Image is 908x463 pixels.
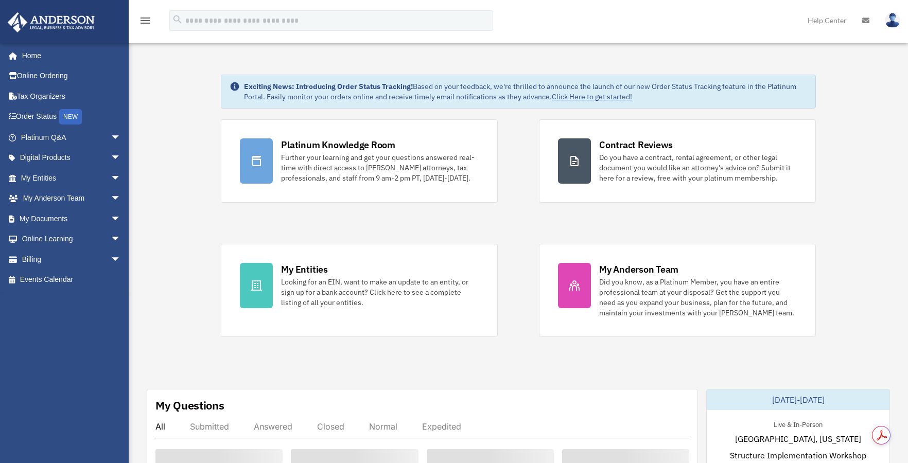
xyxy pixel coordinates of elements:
strong: Exciting News: Introducing Order Status Tracking! [244,82,413,91]
div: My Entities [281,263,327,276]
div: NEW [59,109,82,124]
i: menu [139,14,151,27]
div: My Anderson Team [599,263,678,276]
div: Expedited [422,421,461,432]
a: Order StatusNEW [7,106,136,128]
a: Online Ordering [7,66,136,86]
div: Platinum Knowledge Room [281,138,395,151]
div: Live & In-Person [765,418,831,429]
div: Closed [317,421,344,432]
div: [DATE]-[DATE] [707,389,889,410]
span: arrow_drop_down [111,148,131,169]
a: Click Here to get started! [552,92,632,101]
div: Submitted [190,421,229,432]
span: arrow_drop_down [111,249,131,270]
i: search [172,14,183,25]
a: My Entities Looking for an EIN, want to make an update to an entity, or sign up for a bank accoun... [221,244,498,337]
span: [GEOGRAPHIC_DATA], [US_STATE] [735,433,861,445]
div: Normal [369,421,397,432]
div: Based on your feedback, we're thrilled to announce the launch of our new Order Status Tracking fe... [244,81,807,102]
a: Digital Productsarrow_drop_down [7,148,136,168]
span: arrow_drop_down [111,208,131,229]
div: Do you have a contract, rental agreement, or other legal document you would like an attorney's ad... [599,152,797,183]
span: arrow_drop_down [111,168,131,189]
span: arrow_drop_down [111,127,131,148]
div: Answered [254,421,292,432]
a: Home [7,45,131,66]
div: Did you know, as a Platinum Member, you have an entire professional team at your disposal? Get th... [599,277,797,318]
div: Further your learning and get your questions answered real-time with direct access to [PERSON_NAM... [281,152,479,183]
span: arrow_drop_down [111,188,131,209]
a: My Anderson Team Did you know, as a Platinum Member, you have an entire professional team at your... [539,244,816,337]
div: Looking for an EIN, want to make an update to an entity, or sign up for a bank account? Click her... [281,277,479,308]
span: Structure Implementation Workshop [730,449,866,461]
div: All [155,421,165,432]
a: Contract Reviews Do you have a contract, rental agreement, or other legal document you would like... [539,119,816,203]
img: User Pic [885,13,900,28]
a: Platinum Knowledge Room Further your learning and get your questions answered real-time with dire... [221,119,498,203]
a: My Entitiesarrow_drop_down [7,168,136,188]
a: Billingarrow_drop_down [7,249,136,270]
a: menu [139,18,151,27]
a: My Anderson Teamarrow_drop_down [7,188,136,209]
div: My Questions [155,398,224,413]
span: arrow_drop_down [111,229,131,250]
div: Contract Reviews [599,138,673,151]
img: Anderson Advisors Platinum Portal [5,12,98,32]
a: Platinum Q&Aarrow_drop_down [7,127,136,148]
a: My Documentsarrow_drop_down [7,208,136,229]
a: Online Learningarrow_drop_down [7,229,136,250]
a: Tax Organizers [7,86,136,106]
a: Events Calendar [7,270,136,290]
